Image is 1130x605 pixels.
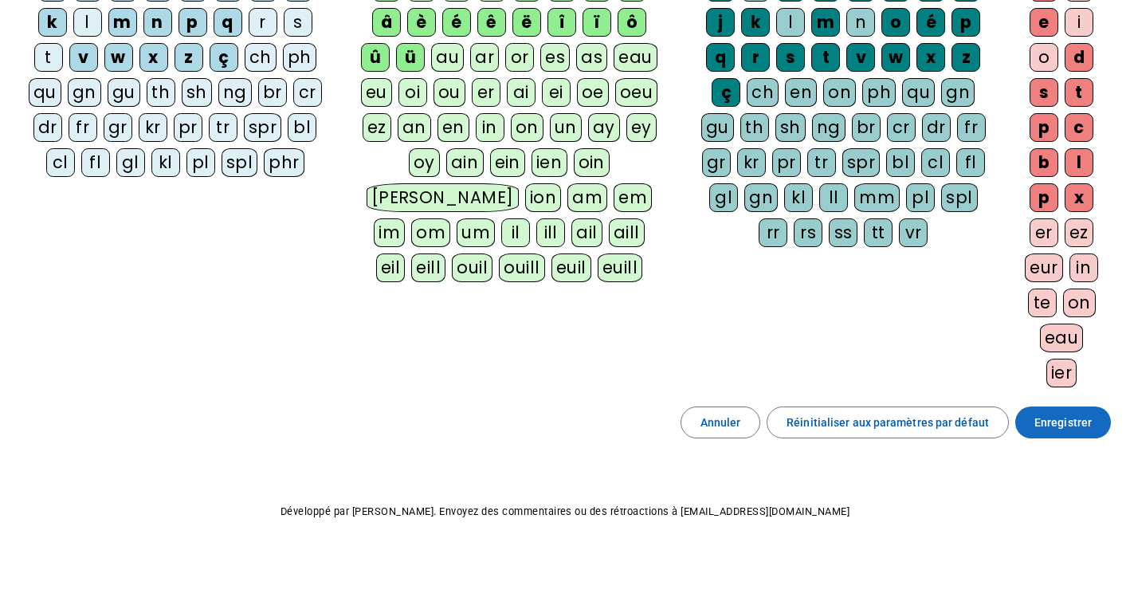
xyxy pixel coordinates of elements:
div: ey [626,113,657,142]
div: cr [887,113,916,142]
div: sh [775,113,806,142]
div: kl [151,148,180,177]
div: w [104,43,133,72]
div: gl [116,148,145,177]
div: spr [842,148,881,177]
div: j [706,8,735,37]
div: oeu [615,78,658,107]
div: oin [574,148,610,177]
div: m [811,8,840,37]
div: oi [398,78,427,107]
div: fl [956,148,985,177]
div: ion [525,183,562,212]
div: spl [222,148,258,177]
div: l [776,8,805,37]
div: cr [293,78,322,107]
div: spl [941,183,978,212]
div: rs [794,218,822,247]
div: ail [571,218,602,247]
div: dr [922,113,951,142]
div: ll [819,183,848,212]
div: û [361,43,390,72]
div: pr [174,113,202,142]
div: qu [902,78,935,107]
div: p [1030,183,1058,212]
div: gr [104,113,132,142]
div: ch [245,43,277,72]
div: ein [490,148,526,177]
div: il [501,218,530,247]
div: oy [409,148,440,177]
div: te [1028,289,1057,317]
div: gn [941,78,975,107]
div: rr [759,218,787,247]
div: im [374,218,405,247]
button: Réinitialiser aux paramètres par défaut [767,407,1009,438]
div: p [951,8,980,37]
div: in [476,113,504,142]
div: fr [957,113,986,142]
div: ien [532,148,567,177]
div: kr [139,113,167,142]
div: pl [906,183,935,212]
div: s [776,43,805,72]
div: kl [784,183,813,212]
div: on [823,78,856,107]
span: Annuler [700,413,741,432]
div: n [143,8,172,37]
div: ier [1046,359,1077,387]
div: ng [218,78,252,107]
div: tr [209,113,237,142]
div: ë [512,8,541,37]
div: z [175,43,203,72]
div: on [511,113,543,142]
div: th [740,113,769,142]
div: eill [411,253,445,282]
div: vr [899,218,928,247]
div: ü [396,43,425,72]
div: fr [69,113,97,142]
div: gn [744,183,778,212]
div: ch [747,78,779,107]
div: spr [244,113,282,142]
div: er [472,78,500,107]
div: ay [588,113,620,142]
div: bl [886,148,915,177]
div: fl [81,148,110,177]
div: é [916,8,945,37]
div: p [179,8,207,37]
div: s [284,8,312,37]
div: qu [29,78,61,107]
div: eau [614,43,657,72]
div: ez [363,113,391,142]
div: au [431,43,464,72]
div: dr [33,113,62,142]
div: ouill [499,253,544,282]
div: v [69,43,98,72]
div: r [249,8,277,37]
div: ng [812,113,846,142]
div: q [214,8,242,37]
div: r [741,43,770,72]
div: ô [618,8,646,37]
div: pl [186,148,215,177]
div: br [258,78,287,107]
div: eil [376,253,406,282]
div: om [411,218,450,247]
div: cl [921,148,950,177]
div: phr [264,148,304,177]
span: Enregistrer [1034,413,1092,432]
div: th [147,78,175,107]
div: c [1065,113,1093,142]
div: s [1030,78,1058,107]
div: pr [772,148,801,177]
div: o [1030,43,1058,72]
div: t [34,43,63,72]
div: l [1065,148,1093,177]
div: l [73,8,102,37]
div: ain [446,148,484,177]
div: e [1030,8,1058,37]
div: eau [1040,324,1084,352]
div: ai [507,78,536,107]
div: um [457,218,495,247]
